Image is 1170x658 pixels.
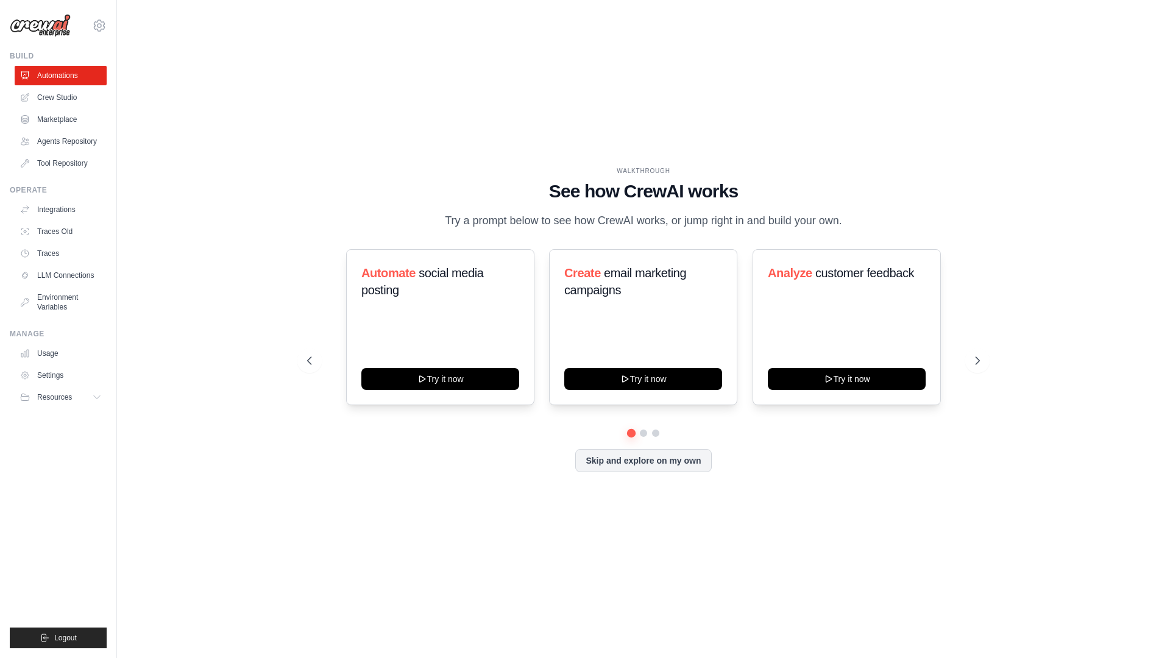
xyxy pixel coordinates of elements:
[15,266,107,285] a: LLM Connections
[10,51,107,61] div: Build
[815,266,914,280] span: customer feedback
[15,387,107,407] button: Resources
[37,392,72,402] span: Resources
[439,212,848,230] p: Try a prompt below to see how CrewAI works, or jump right in and build your own.
[15,222,107,241] a: Traces Old
[768,368,926,390] button: Try it now
[15,66,107,85] a: Automations
[15,244,107,263] a: Traces
[1109,600,1170,658] iframe: Chat Widget
[307,180,980,202] h1: See how CrewAI works
[15,366,107,385] a: Settings
[10,628,107,648] button: Logout
[15,88,107,107] a: Crew Studio
[361,266,484,297] span: social media posting
[10,329,107,339] div: Manage
[768,266,812,280] span: Analyze
[54,633,77,643] span: Logout
[361,266,416,280] span: Automate
[564,368,722,390] button: Try it now
[564,266,601,280] span: Create
[15,288,107,317] a: Environment Variables
[575,449,711,472] button: Skip and explore on my own
[15,154,107,173] a: Tool Repository
[10,14,71,37] img: Logo
[15,132,107,151] a: Agents Repository
[15,110,107,129] a: Marketplace
[564,266,686,297] span: email marketing campaigns
[361,368,519,390] button: Try it now
[15,200,107,219] a: Integrations
[10,185,107,195] div: Operate
[307,166,980,175] div: WALKTHROUGH
[15,344,107,363] a: Usage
